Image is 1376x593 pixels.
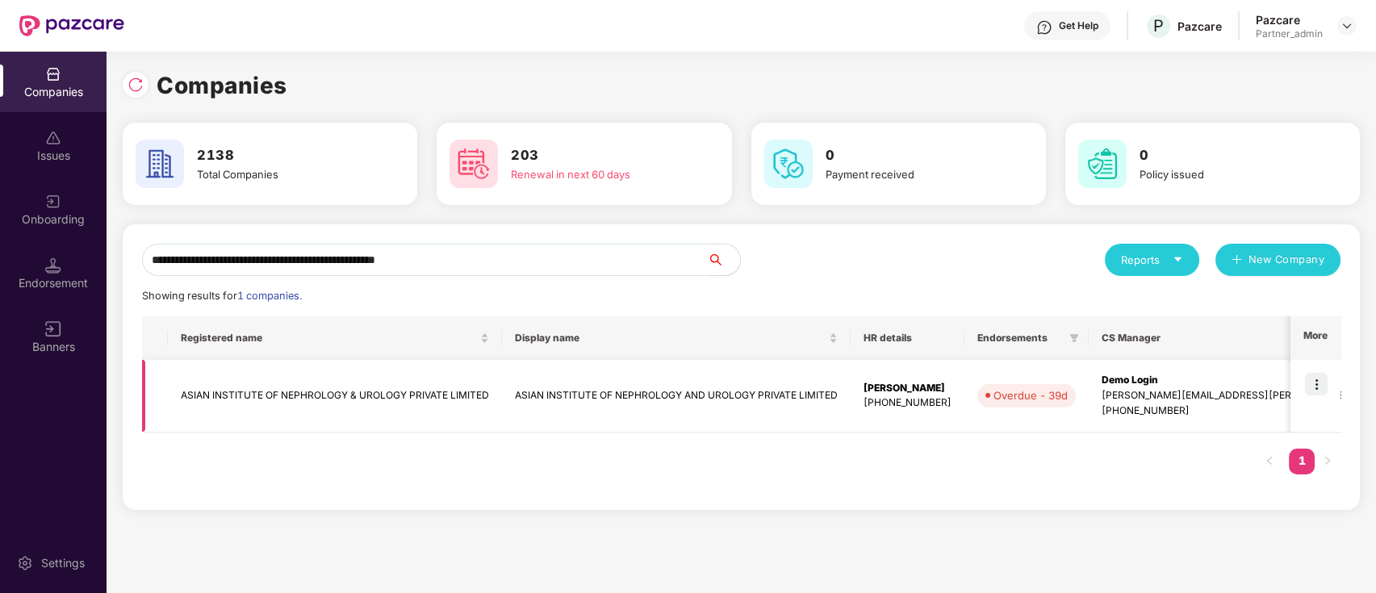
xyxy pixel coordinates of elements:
[45,194,61,210] img: svg+xml;base64,PHN2ZyB3aWR0aD0iMjAiIGhlaWdodD0iMjAiIHZpZXdCb3g9IjAgMCAyMCAyMCIgZmlsbD0ibm9uZSIgeG...
[1315,449,1340,474] li: Next Page
[1140,166,1315,182] div: Policy issued
[1121,252,1183,268] div: Reports
[45,257,61,274] img: svg+xml;base64,PHN2ZyB3aWR0aD0iMTQuNSIgaGVpZ2h0PSIxNC41IiB2aWV3Qm94PSIwIDAgMTYgMTYiIGZpbGw9Im5vbm...
[1140,145,1315,166] h3: 0
[1059,19,1098,32] div: Get Help
[764,140,813,188] img: svg+xml;base64,PHN2ZyB4bWxucz0iaHR0cDovL3d3dy53My5vcmcvMjAwMC9zdmciIHdpZHRoPSI2MCIgaGVpZ2h0PSI2MC...
[993,387,1068,403] div: Overdue - 39d
[45,66,61,82] img: svg+xml;base64,PHN2ZyBpZD0iQ29tcGFuaWVzIiB4bWxucz0iaHR0cDovL3d3dy53My5vcmcvMjAwMC9zdmciIHdpZHRoPS...
[1256,27,1323,40] div: Partner_admin
[136,140,184,188] img: svg+xml;base64,PHN2ZyB4bWxucz0iaHR0cDovL3d3dy53My5vcmcvMjAwMC9zdmciIHdpZHRoPSI2MCIgaGVpZ2h0PSI2MC...
[511,145,686,166] h3: 203
[1257,449,1282,474] li: Previous Page
[864,381,951,396] div: [PERSON_NAME]
[1215,244,1340,276] button: plusNew Company
[1257,449,1282,474] button: left
[142,290,302,302] span: Showing results for
[851,316,964,360] th: HR details
[511,166,686,182] div: Renewal in next 60 days
[1305,373,1328,395] img: icon
[502,316,851,360] th: Display name
[1177,19,1222,34] div: Pazcare
[1173,254,1183,265] span: caret-down
[707,244,741,276] button: search
[19,15,124,36] img: New Pazcare Logo
[1323,456,1332,466] span: right
[450,140,498,188] img: svg+xml;base64,PHN2ZyB4bWxucz0iaHR0cDovL3d3dy53My5vcmcvMjAwMC9zdmciIHdpZHRoPSI2MCIgaGVpZ2h0PSI2MC...
[1340,19,1353,32] img: svg+xml;base64,PHN2ZyBpZD0iRHJvcGRvd24tMzJ4MzIiIHhtbG5zPSJodHRwOi8vd3d3LnczLm9yZy8yMDAwL3N2ZyIgd2...
[826,166,1001,182] div: Payment received
[1232,254,1242,267] span: plus
[45,130,61,146] img: svg+xml;base64,PHN2ZyBpZD0iSXNzdWVzX2Rpc2FibGVkIiB4bWxucz0iaHR0cDovL3d3dy53My5vcmcvMjAwMC9zdmciIH...
[864,395,951,411] div: [PHONE_NUMBER]
[502,360,851,432] td: ASIAN INSTITUTE OF NEPHROLOGY AND UROLOGY PRIVATE LIMITED
[1265,456,1274,466] span: left
[977,332,1063,345] span: Endorsements
[1256,12,1323,27] div: Pazcare
[181,332,477,345] span: Registered name
[515,332,826,345] span: Display name
[1289,449,1315,474] li: 1
[1315,449,1340,474] button: right
[1036,19,1052,35] img: svg+xml;base64,PHN2ZyBpZD0iSGVscC0zMngzMiIgeG1sbnM9Imh0dHA6Ly93d3cudzMub3JnLzIwMDAvc3ZnIiB3aWR0aD...
[237,290,302,302] span: 1 companies.
[45,321,61,337] img: svg+xml;base64,PHN2ZyB3aWR0aD0iMTYiIGhlaWdodD0iMTYiIHZpZXdCb3g9IjAgMCAxNiAxNiIgZmlsbD0ibm9uZSIgeG...
[1153,16,1164,35] span: P
[1078,140,1127,188] img: svg+xml;base64,PHN2ZyB4bWxucz0iaHR0cDovL3d3dy53My5vcmcvMjAwMC9zdmciIHdpZHRoPSI2MCIgaGVpZ2h0PSI2MC...
[1066,328,1082,348] span: filter
[168,360,502,432] td: ASIAN INSTITUTE OF NEPHROLOGY & UROLOGY PRIVATE LIMITED
[168,316,502,360] th: Registered name
[707,253,740,266] span: search
[1248,252,1325,268] span: New Company
[197,145,372,166] h3: 2138
[197,166,372,182] div: Total Companies
[1289,449,1315,473] a: 1
[157,68,287,103] h1: Companies
[826,145,1001,166] h3: 0
[1069,333,1079,343] span: filter
[128,77,144,93] img: svg+xml;base64,PHN2ZyBpZD0iUmVsb2FkLTMyeDMyIiB4bWxucz0iaHR0cDovL3d3dy53My5vcmcvMjAwMC9zdmciIHdpZH...
[1290,316,1340,360] th: More
[17,555,33,571] img: svg+xml;base64,PHN2ZyBpZD0iU2V0dGluZy0yMHgyMCIgeG1sbnM9Imh0dHA6Ly93d3cudzMub3JnLzIwMDAvc3ZnIiB3aW...
[36,555,90,571] div: Settings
